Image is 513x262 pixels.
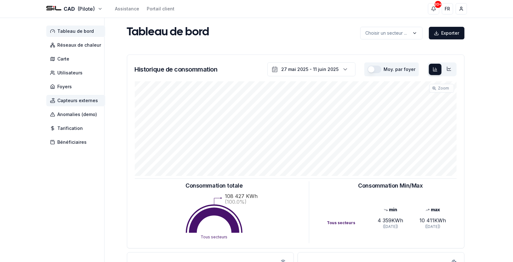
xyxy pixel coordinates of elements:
div: 4 359 KWh [369,217,412,224]
a: Bénéficiaires [46,137,108,148]
text: 108 427 KWh [225,193,258,200]
div: 10 411 KWh [412,217,454,224]
button: 30+ [428,3,439,15]
a: Anomalies (demo) [46,109,108,120]
span: Utilisateurs [58,70,83,76]
span: Bénéficiaires [58,139,87,145]
span: Anomalies (demo) [58,111,97,118]
a: Portail client [147,6,175,12]
button: label [360,27,423,39]
div: ([DATE]) [412,224,454,229]
span: Réseaux de chaleur [58,42,101,48]
p: Choisir un secteur ... [366,30,407,36]
h1: Tableau de bord [127,26,209,39]
img: SIL - CAD Logo [46,1,61,16]
div: 30+ [435,1,442,8]
a: Assistance [115,6,140,12]
span: Foyers [58,84,72,90]
h3: Consommation Min/Max [358,181,423,190]
span: (Pilote) [78,5,95,13]
a: Utilisateurs [46,67,108,79]
div: max [412,207,454,213]
button: 27 mai 2025 - 11 juin 2025 [267,62,356,76]
a: Capteurs externes [46,95,108,106]
span: FR [445,6,450,12]
a: Foyers [46,81,108,92]
span: CAD [64,5,75,13]
span: Capteurs externes [58,97,98,104]
label: Moy. par foyer [384,67,416,72]
a: Tarification [46,123,108,134]
a: Tableau de bord [46,26,108,37]
span: Zoom [438,86,449,91]
button: Exporter [429,27,465,39]
text: Tous secteurs [201,235,228,240]
div: ([DATE]) [369,224,412,229]
div: Tous secteurs [327,220,369,225]
a: Carte [46,53,108,65]
text: (100.0%) [225,199,247,205]
h3: Historique de consommation [135,65,218,74]
div: 27 mai 2025 - 11 juin 2025 [282,66,339,73]
span: Tableau de bord [58,28,94,34]
button: FR [442,3,453,15]
button: CAD(Pilote) [46,5,103,13]
span: Tarification [58,125,83,131]
span: Carte [58,56,70,62]
h3: Consommation totale [185,181,242,190]
a: Réseaux de chaleur [46,39,108,51]
div: min [369,207,412,213]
